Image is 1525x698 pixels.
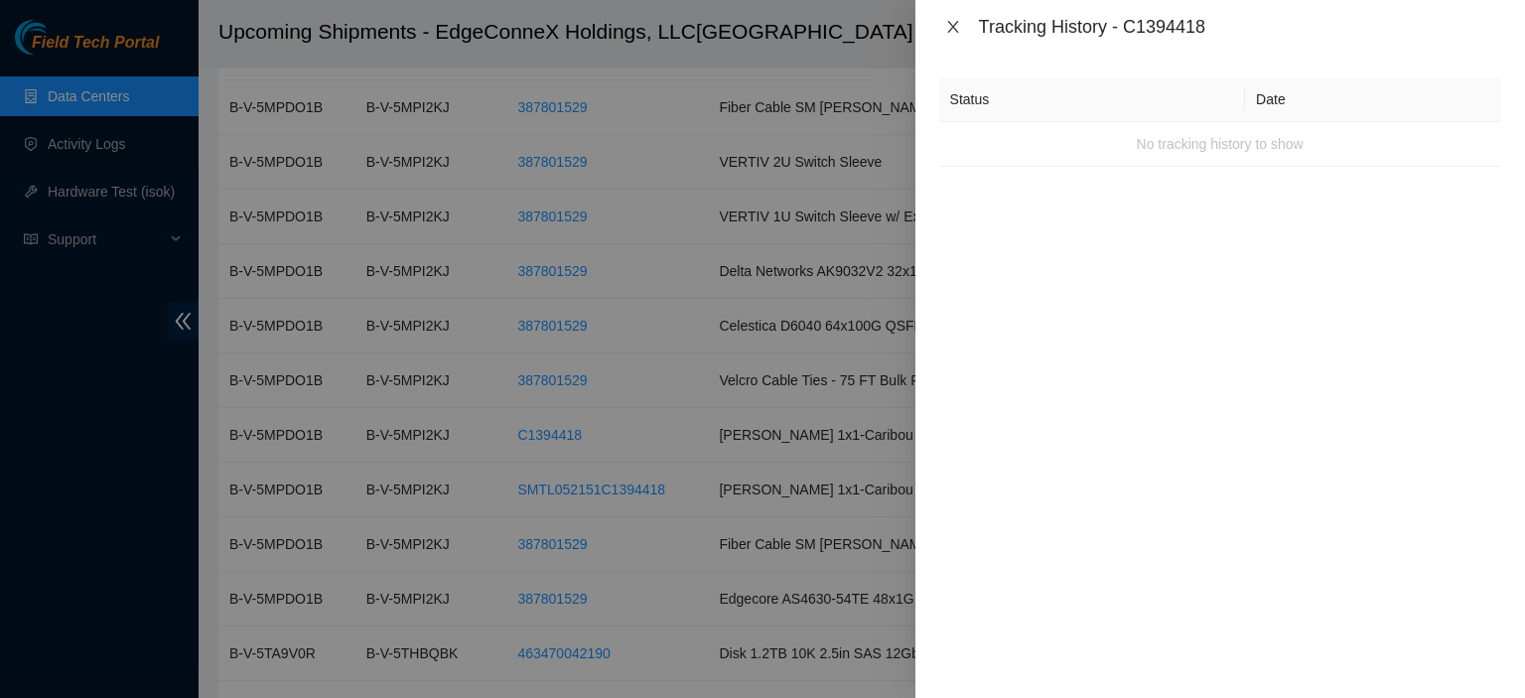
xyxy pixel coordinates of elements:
[939,18,967,37] button: Close
[1245,77,1501,122] th: Date
[945,19,961,35] span: close
[939,77,1246,122] th: Status
[979,16,1501,38] div: Tracking History - C1394418
[939,117,1501,171] div: No tracking history to show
